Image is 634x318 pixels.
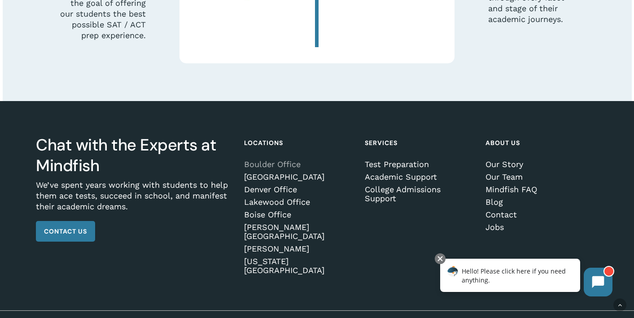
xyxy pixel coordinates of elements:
h4: About Us [485,135,595,151]
a: Our Story [485,160,595,169]
h4: Locations [244,135,354,151]
p: We’ve spent years working with students to help them ace tests, succeed in school, and manifest t... [36,180,233,221]
a: Academic Support [365,172,474,181]
a: Boise Office [244,210,354,219]
a: Denver Office [244,185,354,194]
a: Boulder Office [244,160,354,169]
h4: Services [365,135,474,151]
a: Our Team [485,172,595,181]
h3: Chat with the Experts at Mindfish [36,135,233,176]
a: Mindfish FAQ [485,185,595,194]
a: Test Preparation [365,160,474,169]
a: Contact [485,210,595,219]
a: [PERSON_NAME][GEOGRAPHIC_DATA] [244,223,354,241]
a: College Admissions Support [365,185,474,203]
a: [US_STATE][GEOGRAPHIC_DATA] [244,257,354,275]
a: Contact Us [36,221,95,242]
a: [PERSON_NAME] [244,244,354,253]
span: Contact Us [44,227,87,236]
a: Jobs [485,223,595,232]
a: Blog [485,198,595,207]
a: [GEOGRAPHIC_DATA] [244,172,354,181]
a: Lakewood Office [244,198,354,207]
iframe: Chatbot [431,252,621,305]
